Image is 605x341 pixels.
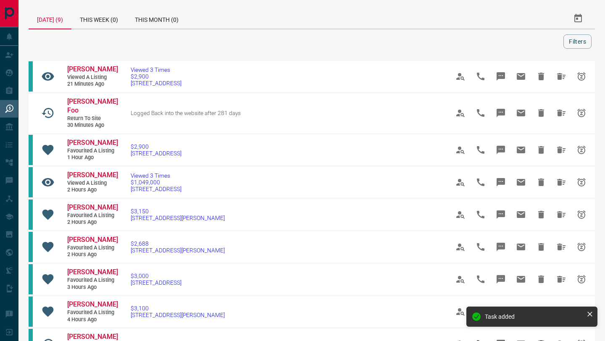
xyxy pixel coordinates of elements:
span: View Profile [450,103,471,123]
span: View Profile [450,205,471,225]
span: [PERSON_NAME] [67,203,118,211]
span: Call [471,237,491,257]
span: [PERSON_NAME] [67,333,118,341]
span: [PERSON_NAME] [67,171,118,179]
span: 30 minutes ago [67,122,118,129]
span: Hide [531,269,551,289]
a: $3,100[STREET_ADDRESS][PERSON_NAME] [131,305,225,318]
span: $3,000 [131,273,181,279]
span: $2,900 [131,143,181,150]
span: Message [491,269,511,289]
span: 2 hours ago [67,251,118,258]
span: Favourited a Listing [67,309,118,316]
span: View Profile [450,172,471,192]
div: condos.ca [29,135,33,165]
span: [PERSON_NAME] [67,300,118,308]
span: Favourited a Listing [67,147,118,155]
span: 21 minutes ago [67,81,118,88]
span: Favourited a Listing [67,244,118,252]
span: Call [471,269,491,289]
span: Hide All from Whitney Ding [551,66,571,87]
span: $2,900 [131,73,181,80]
span: Hide All from Arda Citak [551,172,571,192]
span: $3,100 [131,305,225,312]
a: Viewed 3 Times$1,049,000[STREET_ADDRESS] [131,172,181,192]
span: Hide [531,237,551,257]
div: condos.ca [29,232,33,262]
span: [STREET_ADDRESS] [131,186,181,192]
span: Logged Back into the website after 281 days [131,110,241,116]
span: $1,049,000 [131,179,181,186]
span: Snooze [571,66,592,87]
a: $3,150[STREET_ADDRESS][PERSON_NAME] [131,208,225,221]
span: Hide All from Whitney Ding [551,237,571,257]
span: [STREET_ADDRESS][PERSON_NAME] [131,247,225,254]
span: [STREET_ADDRESS] [131,279,181,286]
span: Favourited a Listing [67,212,118,219]
span: [PERSON_NAME] [67,268,118,276]
span: Snooze [571,172,592,192]
span: Call [471,66,491,87]
span: Message [491,237,511,257]
a: [PERSON_NAME] [67,139,118,147]
span: Email [511,103,531,123]
span: Hide All from Whitney Ding [551,205,571,225]
span: [STREET_ADDRESS] [131,80,181,87]
span: Hide [531,140,551,160]
div: condos.ca [29,61,33,92]
span: Hide All from Tze Howe Foo [551,103,571,123]
span: Snooze [571,205,592,225]
span: Message [491,140,511,160]
span: Hide [531,172,551,192]
a: $3,000[STREET_ADDRESS] [131,273,181,286]
span: 4 hours ago [67,316,118,323]
span: Email [511,172,531,192]
span: Email [511,140,531,160]
a: $2,900[STREET_ADDRESS] [131,143,181,157]
span: Message [491,172,511,192]
span: View Profile [450,237,471,257]
span: Viewed a Listing [67,180,118,187]
a: [PERSON_NAME] [67,236,118,244]
a: [PERSON_NAME] Foo [67,97,118,115]
span: Call [471,103,491,123]
div: condos.ca [29,167,33,197]
span: Hide [531,103,551,123]
div: This Week (0) [71,8,126,29]
div: condos.ca [29,199,33,230]
span: Viewed a Listing [67,74,118,81]
span: [STREET_ADDRESS] [131,150,181,157]
span: [PERSON_NAME] [67,236,118,244]
span: View Profile [450,269,471,289]
span: $2,688 [131,240,225,247]
span: Email [511,66,531,87]
span: Favourited a Listing [67,277,118,284]
span: 2 hours ago [67,219,118,226]
span: 3 hours ago [67,284,118,291]
span: Viewed 3 Times [131,66,181,73]
span: Hide [531,205,551,225]
span: Email [511,269,531,289]
span: Message [491,103,511,123]
span: Call [471,172,491,192]
span: Return to Site [67,115,118,122]
div: condos.ca [29,264,33,294]
a: $2,688[STREET_ADDRESS][PERSON_NAME] [131,240,225,254]
span: Email [511,237,531,257]
span: View Profile [450,140,471,160]
span: View Profile [450,302,471,322]
span: 1 hour ago [67,154,118,161]
span: Hide All from Whitney Ding [551,269,571,289]
a: [PERSON_NAME] [67,268,118,277]
span: Call [471,140,491,160]
a: [PERSON_NAME] [67,300,118,309]
span: 2 hours ago [67,186,118,194]
span: Viewed 3 Times [131,172,181,179]
div: condos.ca [29,296,33,327]
div: [DATE] (9) [29,8,71,29]
span: Message [491,205,511,225]
button: Select Date Range [568,8,588,29]
span: [STREET_ADDRESS][PERSON_NAME] [131,215,225,221]
span: Snooze [571,269,592,289]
